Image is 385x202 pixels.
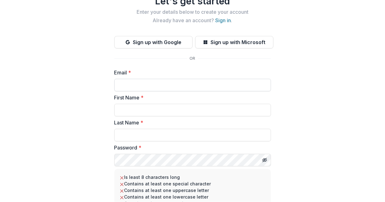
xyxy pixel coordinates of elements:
label: Email [114,69,267,76]
h2: Already have an account? . [114,18,271,23]
h2: Enter your details below to create your account [114,9,271,15]
li: Contains at least one uppercase letter [119,187,266,194]
label: First Name [114,94,267,101]
li: Contains at least one lowercase letter [119,194,266,200]
li: Contains at least one special character [119,180,266,187]
a: Sign in [216,17,231,23]
label: Last Name [114,119,267,126]
li: Is least 8 characters long [119,174,266,180]
label: Password [114,144,267,151]
button: Sign up with Google [114,36,193,48]
button: Sign up with Microsoft [195,36,273,48]
button: Toggle password visibility [260,155,270,165]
